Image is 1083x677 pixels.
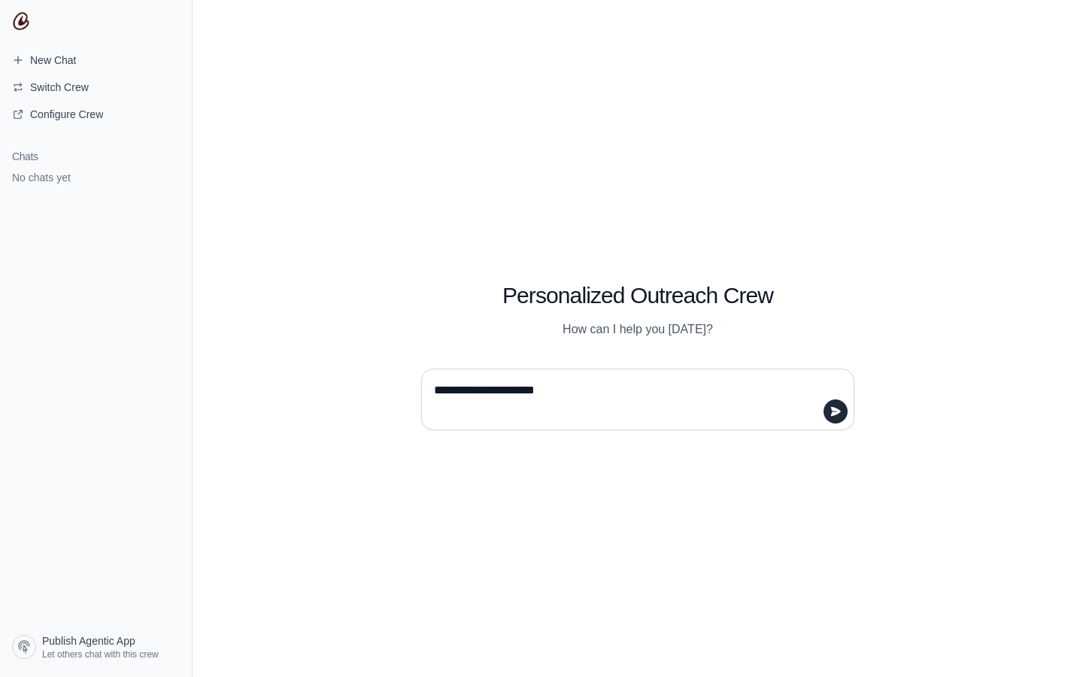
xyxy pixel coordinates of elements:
[30,53,76,68] span: New Chat
[421,320,854,338] p: How can I help you [DATE]?
[6,48,186,72] a: New Chat
[42,648,159,660] span: Let others chat with this crew
[6,629,186,665] a: Publish Agentic App Let others chat with this crew
[1008,605,1083,677] iframe: Chat Widget
[6,75,186,99] button: Switch Crew
[421,282,854,309] h1: Personalized Outreach Crew
[30,107,103,122] span: Configure Crew
[6,102,186,126] a: Configure Crew
[30,80,89,95] span: Switch Crew
[42,633,135,648] span: Publish Agentic App
[12,12,30,30] img: CrewAI Logo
